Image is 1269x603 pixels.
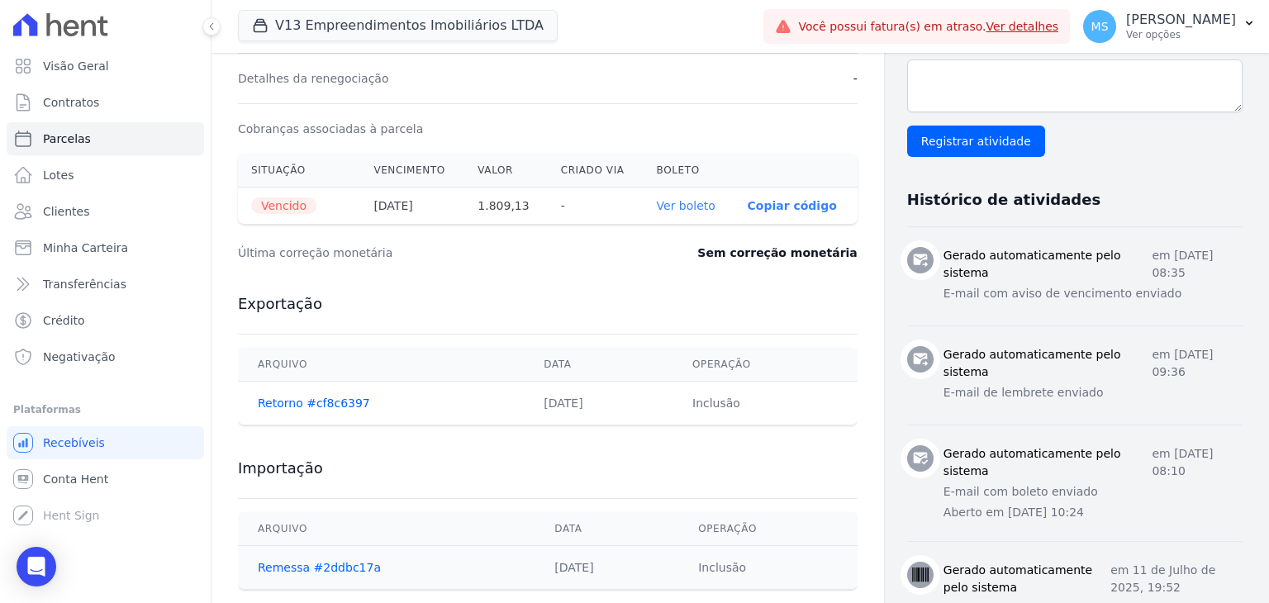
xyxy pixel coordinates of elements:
[548,188,644,225] th: -
[43,167,74,183] span: Lotes
[238,70,389,87] dt: Detalhes da renegociação
[43,434,105,451] span: Recebíveis
[7,463,204,496] a: Conta Hent
[644,154,734,188] th: Boleto
[238,458,858,478] h3: Importação
[251,197,316,214] span: Vencido
[464,188,547,225] th: 1.809,13
[548,154,644,188] th: Criado via
[360,188,464,225] th: [DATE]
[238,294,858,314] h3: Exportação
[986,20,1059,33] a: Ver detalhes
[7,86,204,119] a: Contratos
[524,348,673,382] th: Data
[1110,562,1243,596] p: em 11 de Julho de 2025, 19:52
[43,240,128,256] span: Minha Carteira
[1091,21,1109,32] span: MS
[464,154,547,188] th: Valor
[1070,3,1269,50] button: MS [PERSON_NAME] Ver opções
[7,426,204,459] a: Recebíveis
[258,561,381,574] a: Remessa #2ddbc17a
[943,504,1243,521] p: Aberto em [DATE] 10:24
[7,122,204,155] a: Parcelas
[678,546,858,590] td: Inclusão
[17,547,56,586] div: Open Intercom Messenger
[673,382,858,425] td: Inclusão
[943,285,1243,302] p: E-mail com aviso de vencimento enviado
[535,512,678,546] th: Data
[678,512,858,546] th: Operação
[1152,346,1243,381] p: em [DATE] 09:36
[1152,445,1243,480] p: em [DATE] 08:10
[43,471,108,487] span: Conta Hent
[258,396,370,410] a: Retorno #cf8c6397
[43,58,109,74] span: Visão Geral
[7,159,204,192] a: Lotes
[853,70,858,87] dd: -
[907,126,1045,157] input: Registrar atividade
[1126,12,1236,28] p: [PERSON_NAME]
[524,382,673,425] td: [DATE]
[238,10,558,41] button: V13 Empreendimentos Imobiliários LTDA
[7,340,204,373] a: Negativação
[1152,247,1243,282] p: em [DATE] 08:35
[238,512,535,546] th: Arquivo
[7,50,204,83] a: Visão Geral
[943,445,1153,480] h3: Gerado automaticamente pelo sistema
[43,276,126,292] span: Transferências
[43,94,99,111] span: Contratos
[943,483,1243,501] p: E-mail com boleto enviado
[238,154,360,188] th: Situação
[13,400,197,420] div: Plataformas
[360,154,464,188] th: Vencimento
[907,190,1100,210] h3: Histórico de atividades
[238,348,524,382] th: Arquivo
[697,245,857,261] dd: Sem correção monetária
[7,268,204,301] a: Transferências
[7,195,204,228] a: Clientes
[943,562,1110,596] h3: Gerado automaticamente pelo sistema
[673,348,858,382] th: Operação
[238,121,423,137] dt: Cobranças associadas à parcela
[657,199,715,212] a: Ver boleto
[43,312,85,329] span: Crédito
[238,245,605,261] dt: Última correção monetária
[7,231,204,264] a: Minha Carteira
[43,203,89,220] span: Clientes
[747,199,836,212] button: Copiar código
[535,546,678,590] td: [DATE]
[798,18,1058,36] span: Você possui fatura(s) em atraso.
[1126,28,1236,41] p: Ver opções
[943,346,1153,381] h3: Gerado automaticamente pelo sistema
[943,247,1153,282] h3: Gerado automaticamente pelo sistema
[943,384,1243,401] p: E-mail de lembrete enviado
[7,304,204,337] a: Crédito
[43,349,116,365] span: Negativação
[43,131,91,147] span: Parcelas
